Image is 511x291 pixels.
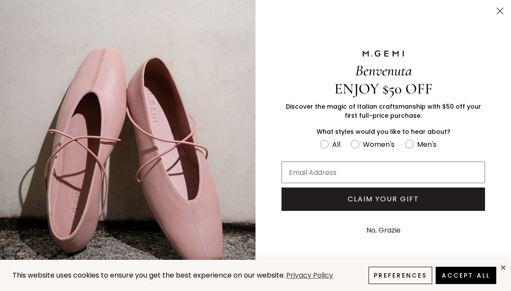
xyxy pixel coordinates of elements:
a: Privacy Policy (opens in a new tab) [285,270,334,281]
span: This website uses cookies to ensure you get the best experience on our website. [13,270,285,280]
div: All [332,139,340,150]
span: What styles would you like to hear about? [317,127,450,136]
span: Discover the magic of Italian craftsmanship with $50 off your first full-price purchase. [286,102,481,120]
button: Accept All [436,267,496,284]
div: Women's [363,139,395,150]
span: ENJOY $50 OFF [334,80,433,98]
button: CLAIM YOUR GIFT [281,188,485,211]
div: Men's [417,139,437,150]
span: Benvenuta [355,61,412,80]
button: Close dialog [492,3,508,19]
input: Email Address [281,162,485,183]
div: close [500,264,507,271]
img: M.GEMI [362,50,405,58]
button: Preferences [369,267,432,284]
button: No, Grazie [362,220,405,241]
